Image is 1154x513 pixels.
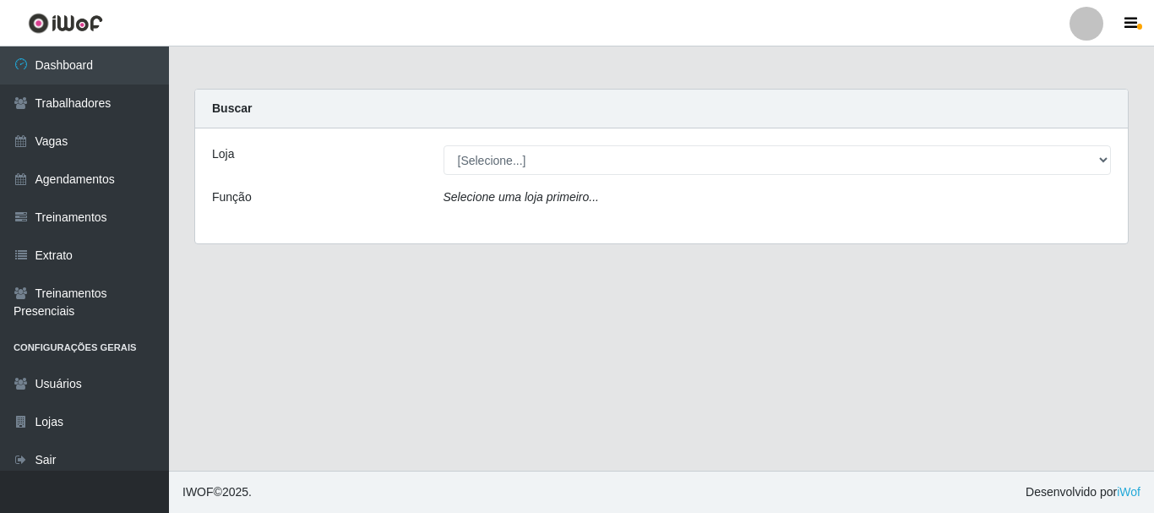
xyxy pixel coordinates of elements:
a: iWof [1117,485,1140,499]
span: © 2025 . [182,483,252,501]
strong: Buscar [212,101,252,115]
label: Loja [212,145,234,163]
span: Desenvolvido por [1026,483,1140,501]
label: Função [212,188,252,206]
img: CoreUI Logo [28,13,103,34]
i: Selecione uma loja primeiro... [444,190,599,204]
span: IWOF [182,485,214,499]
